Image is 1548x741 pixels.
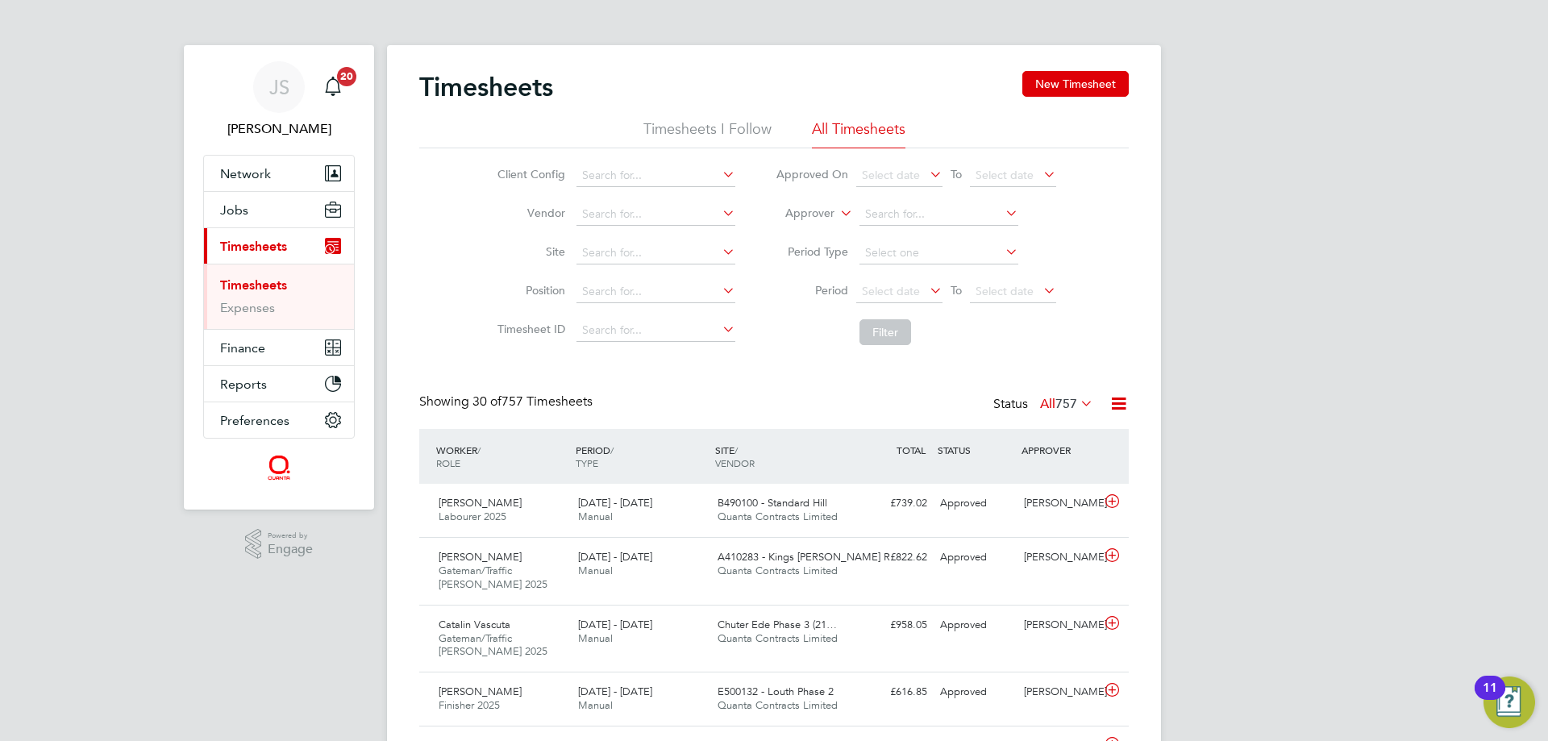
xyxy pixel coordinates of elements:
[184,45,374,510] nav: Main navigation
[436,456,460,469] span: ROLE
[934,679,1017,706] div: Approved
[578,698,613,712] span: Manual
[578,496,652,510] span: [DATE] - [DATE]
[578,564,613,577] span: Manual
[850,490,934,517] div: £739.02
[718,564,838,577] span: Quanta Contracts Limited
[1040,396,1093,412] label: All
[220,413,289,428] span: Preferences
[643,119,772,148] li: Timesheets I Follow
[439,698,500,712] span: Finisher 2025
[204,192,354,227] button: Jobs
[439,496,522,510] span: [PERSON_NAME]
[946,164,967,185] span: To
[946,280,967,301] span: To
[578,685,652,698] span: [DATE] - [DATE]
[859,242,1018,264] input: Select one
[850,544,934,571] div: £822.62
[776,283,848,298] label: Period
[337,67,356,86] span: 20
[267,455,290,481] img: quantacontracts-logo-retina.png
[472,393,501,410] span: 30 of
[419,393,596,410] div: Showing
[718,618,837,631] span: Chuter Ede Phase 3 (21…
[934,544,1017,571] div: Approved
[862,284,920,298] span: Select date
[220,340,265,356] span: Finance
[576,456,598,469] span: TYPE
[220,202,248,218] span: Jobs
[578,618,652,631] span: [DATE] - [DATE]
[439,564,547,591] span: Gateman/Traffic [PERSON_NAME] 2025
[576,203,735,226] input: Search for...
[268,543,313,556] span: Engage
[718,631,838,645] span: Quanta Contracts Limited
[419,71,553,103] h2: Timesheets
[734,443,738,456] span: /
[1017,612,1101,639] div: [PERSON_NAME]
[472,393,593,410] span: 757 Timesheets
[572,435,711,477] div: PERIOD
[711,435,851,477] div: SITE
[1483,688,1497,709] div: 11
[203,61,355,139] a: JS[PERSON_NAME]
[934,490,1017,517] div: Approved
[578,631,613,645] span: Manual
[576,164,735,187] input: Search for...
[493,244,565,259] label: Site
[578,550,652,564] span: [DATE] - [DATE]
[439,510,506,523] span: Labourer 2025
[576,281,735,303] input: Search for...
[610,443,614,456] span: /
[477,443,481,456] span: /
[439,631,547,659] span: Gateman/Traffic [PERSON_NAME] 2025
[204,264,354,329] div: Timesheets
[859,319,911,345] button: Filter
[204,402,354,438] button: Preferences
[993,393,1096,416] div: Status
[220,300,275,315] a: Expenses
[220,239,287,254] span: Timesheets
[1017,544,1101,571] div: [PERSON_NAME]
[204,366,354,402] button: Reports
[576,242,735,264] input: Search for...
[245,529,314,560] a: Powered byEngage
[850,612,934,639] div: £958.05
[439,550,522,564] span: [PERSON_NAME]
[859,203,1018,226] input: Search for...
[897,443,926,456] span: TOTAL
[203,455,355,481] a: Go to home page
[1483,676,1535,728] button: Open Resource Center, 11 new notifications
[576,319,735,342] input: Search for...
[220,377,267,392] span: Reports
[578,510,613,523] span: Manual
[1017,435,1101,464] div: APPROVER
[862,168,920,182] span: Select date
[718,698,838,712] span: Quanta Contracts Limited
[976,168,1034,182] span: Select date
[718,550,901,564] span: A410283 - Kings [PERSON_NAME] R…
[204,228,354,264] button: Timesheets
[493,322,565,336] label: Timesheet ID
[762,206,834,222] label: Approver
[493,283,565,298] label: Position
[718,510,838,523] span: Quanta Contracts Limited
[1017,679,1101,706] div: [PERSON_NAME]
[439,618,510,631] span: Catalin Vascuta
[718,496,827,510] span: B490100 - Standard Hill
[715,456,755,469] span: VENDOR
[317,61,349,113] a: 20
[1022,71,1129,97] button: New Timesheet
[493,167,565,181] label: Client Config
[776,244,848,259] label: Period Type
[976,284,1034,298] span: Select date
[934,435,1017,464] div: STATUS
[776,167,848,181] label: Approved On
[812,119,905,148] li: All Timesheets
[268,529,313,543] span: Powered by
[204,330,354,365] button: Finance
[850,679,934,706] div: £616.85
[204,156,354,191] button: Network
[493,206,565,220] label: Vendor
[934,612,1017,639] div: Approved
